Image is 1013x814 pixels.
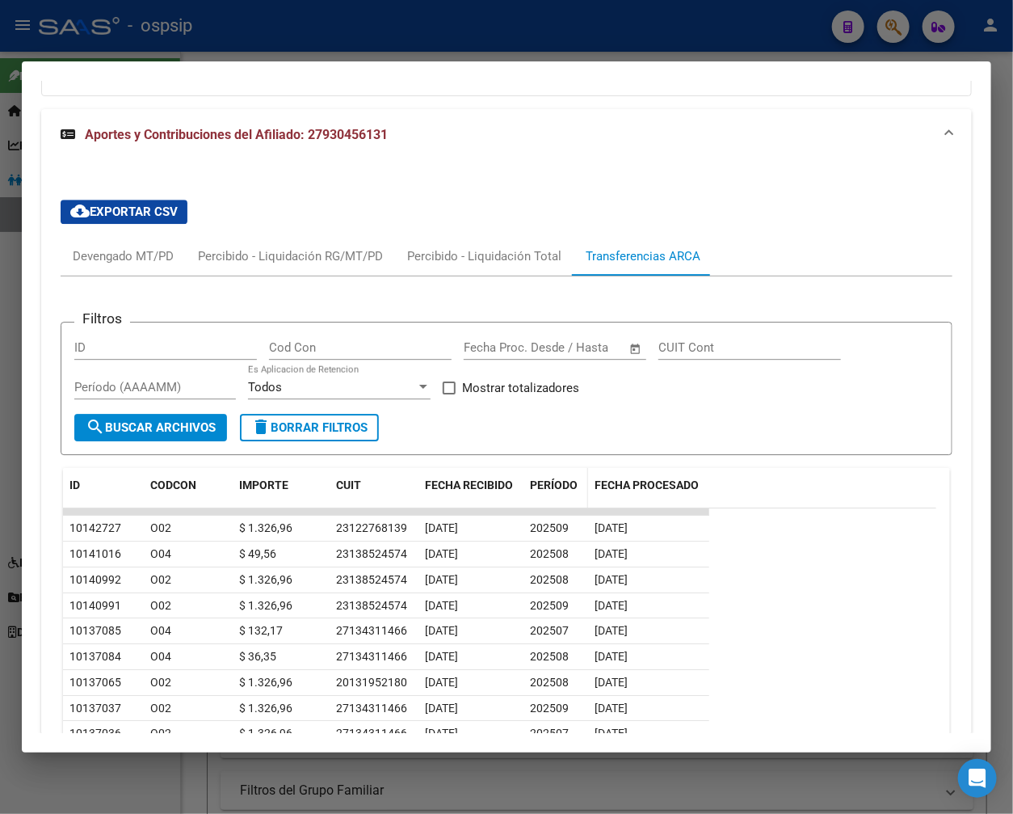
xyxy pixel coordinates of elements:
[239,650,276,663] span: $ 36,35
[336,597,407,615] div: 23138524574
[150,650,171,663] span: O04
[330,468,418,521] datatable-header-cell: CUIT
[239,599,292,612] span: $ 1.326,96
[530,624,569,637] span: 202507
[150,727,171,740] span: O02
[425,650,458,663] span: [DATE]
[595,573,628,586] span: [DATE]
[150,573,171,586] span: O02
[144,468,200,521] datatable-header-cell: CODCON
[69,624,121,637] span: 10137085
[240,414,379,441] button: Borrar Filtros
[418,468,523,521] datatable-header-cell: FECHA RECIBIDO
[239,702,292,715] span: $ 1.326,96
[595,547,628,560] span: [DATE]
[425,547,458,560] span: [DATE]
[69,702,121,715] span: 10137037
[74,414,227,441] button: Buscar Archivos
[627,340,645,358] button: Open calendar
[239,573,292,586] span: $ 1.326,96
[239,479,288,491] span: IMPORTE
[69,650,121,663] span: 10137084
[407,247,561,265] div: Percibido - Liquidación Total
[336,571,407,589] div: 23138524574
[425,521,458,534] span: [DATE]
[150,676,171,689] span: O02
[69,521,121,534] span: 10142727
[69,479,80,491] span: ID
[595,624,628,637] span: [DATE]
[425,599,458,612] span: [DATE]
[425,727,458,740] span: [DATE]
[239,676,292,689] span: $ 1.326,96
[69,599,121,612] span: 10140991
[530,573,569,586] span: 202508
[425,573,458,586] span: [DATE]
[464,340,529,355] input: Fecha inicio
[336,519,407,538] div: 23122768139
[425,624,458,637] span: [DATE]
[586,247,700,265] div: Transferencias ARCA
[530,727,569,740] span: 202507
[588,468,709,521] datatable-header-cell: FECHA PROCESADO
[336,647,407,666] div: 27134311466
[239,624,283,637] span: $ 132,17
[336,724,407,743] div: 27134311466
[530,702,569,715] span: 202509
[248,380,282,394] span: Todos
[86,417,105,437] mat-icon: search
[198,247,383,265] div: Percibido - Liquidación RG/MT/PD
[425,676,458,689] span: [DATE]
[958,759,997,798] div: Open Intercom Messenger
[251,420,368,435] span: Borrar Filtros
[462,378,579,398] span: Mostrar totalizadores
[595,599,628,612] span: [DATE]
[74,310,130,327] h3: Filtros
[595,702,628,715] span: [DATE]
[336,545,407,563] div: 23138524574
[63,468,144,521] datatable-header-cell: ID
[69,676,121,689] span: 10137065
[69,547,121,560] span: 10141016
[239,547,276,560] span: $ 49,56
[425,479,513,491] span: FECHA RECIBIDO
[530,479,578,491] span: PERÍODO
[239,521,292,534] span: $ 1.326,96
[595,521,628,534] span: [DATE]
[61,200,187,224] button: Exportar CSV
[336,622,407,640] div: 27134311466
[336,479,361,491] span: CUIT
[523,468,588,521] datatable-header-cell: PERÍODO
[85,127,388,142] span: Aportes y Contribuciones del Afiliado: 27930456131
[150,547,171,560] span: O04
[150,479,196,491] span: CODCON
[251,417,271,437] mat-icon: delete
[150,599,171,612] span: O02
[150,624,171,637] span: O04
[530,547,569,560] span: 202508
[425,702,458,715] span: [DATE]
[150,521,171,534] span: O02
[70,205,178,219] span: Exportar CSV
[530,599,569,612] span: 202509
[69,573,121,586] span: 10140992
[336,699,407,718] div: 27134311466
[530,521,569,534] span: 202509
[70,201,90,221] mat-icon: cloud_download
[530,650,569,663] span: 202508
[595,727,628,740] span: [DATE]
[69,727,121,740] span: 10137036
[595,676,628,689] span: [DATE]
[595,479,699,491] span: FECHA PROCESADO
[530,676,569,689] span: 202508
[86,420,216,435] span: Buscar Archivos
[544,340,622,355] input: Fecha fin
[73,247,174,265] div: Devengado MT/PD
[233,468,330,521] datatable-header-cell: IMPORTE
[41,109,972,161] mat-expansion-panel-header: Aportes y Contribuciones del Afiliado: 27930456131
[239,727,292,740] span: $ 1.326,96
[595,650,628,663] span: [DATE]
[336,673,407,692] div: 20131952180
[150,702,171,715] span: O02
